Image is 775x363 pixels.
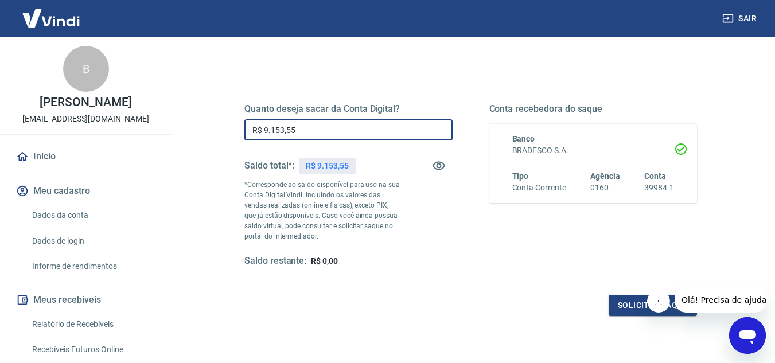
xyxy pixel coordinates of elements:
[512,171,529,181] span: Tipo
[675,287,766,313] iframe: Mensagem da empresa
[28,338,158,361] a: Recebíveis Futuros Online
[14,178,158,204] button: Meu cadastro
[244,255,306,267] h5: Saldo restante:
[644,182,674,194] h6: 39984-1
[512,145,675,157] h6: BRADESCO S.A.
[40,96,131,108] p: [PERSON_NAME]
[28,229,158,253] a: Dados de login
[14,1,88,36] img: Vindi
[609,295,697,316] button: Solicitar saque
[14,144,158,169] a: Início
[28,255,158,278] a: Informe de rendimentos
[63,46,109,92] div: B
[590,182,620,194] h6: 0160
[489,103,698,115] h5: Conta recebedora do saque
[729,317,766,354] iframe: Botão para abrir a janela de mensagens
[7,8,96,17] span: Olá! Precisa de ajuda?
[14,287,158,313] button: Meus recebíveis
[512,182,566,194] h6: Conta Corrente
[720,8,761,29] button: Sair
[22,113,149,125] p: [EMAIL_ADDRESS][DOMAIN_NAME]
[311,256,338,266] span: R$ 0,00
[244,103,453,115] h5: Quanto deseja sacar da Conta Digital?
[644,171,666,181] span: Conta
[244,179,400,241] p: *Corresponde ao saldo disponível para uso na sua Conta Digital Vindi. Incluindo os valores das ve...
[306,160,348,172] p: R$ 9.153,55
[512,134,535,143] span: Banco
[647,290,670,313] iframe: Fechar mensagem
[28,313,158,336] a: Relatório de Recebíveis
[244,160,294,171] h5: Saldo total*:
[590,171,620,181] span: Agência
[28,204,158,227] a: Dados da conta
